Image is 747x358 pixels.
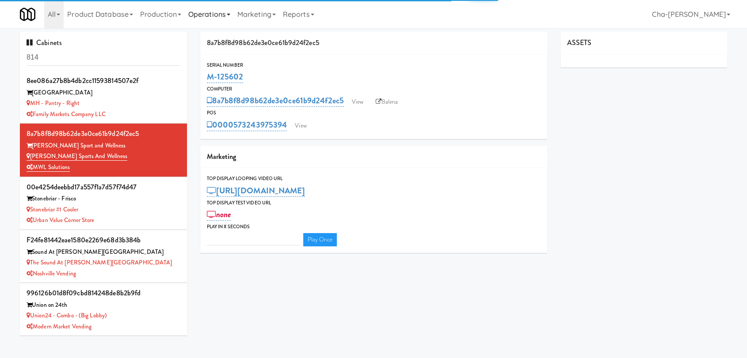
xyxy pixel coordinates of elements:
[27,322,91,331] a: Modern Market Vending
[20,71,187,124] li: 8ee086a27b8b4db2cc11593814507e2f[GEOGRAPHIC_DATA] MH - Pantry - RightFamily Markets Company LLC
[207,61,541,70] div: Serial Number
[207,151,236,162] span: Marketing
[207,208,231,221] a: none
[27,300,180,311] div: Union on 24th
[290,119,311,132] a: View
[27,49,180,66] input: Search cabinets
[27,234,180,247] div: f24fe81442eae1580e2269e68d3b384b
[371,95,402,109] a: Balena
[20,230,187,283] li: f24fe81442eae1580e2269e68d3b384bSound At [PERSON_NAME][GEOGRAPHIC_DATA] The Sound at [PERSON_NAME...
[20,177,187,230] li: 00e4254deebbd17a557f1a7d57f74d47Stonebriar - Frisco Stonebriar #1 CoolerUrban Value Corner Store
[347,95,368,109] a: View
[207,109,541,117] div: POS
[27,110,106,118] a: Family Markets Company LLC
[27,286,180,300] div: 996126b01d8f09cbd814248de8b2b9fd
[27,152,127,161] a: [PERSON_NAME] Sports and Wellness
[20,7,35,22] img: Micromart
[27,205,78,214] a: Stonebriar #1 Cooler
[200,32,547,54] div: 8a7b8f8d98b62de3e0ce61b9d24f2ec5
[207,185,305,197] a: [URL][DOMAIN_NAME]
[27,269,76,278] a: Noshville Vending
[27,193,180,204] div: Stonebriar - Frisco
[27,38,62,48] span: Cabinets
[27,311,107,320] a: Union24 - Combo - (Big Lobby)
[207,85,541,94] div: Computer
[303,233,337,246] a: Play Once
[27,258,172,267] a: The Sound at [PERSON_NAME][GEOGRAPHIC_DATA]
[27,74,180,87] div: 8ee086a27b8b4db2cc11593814507e2f
[207,119,287,131] a: 0000573243975394
[207,94,344,107] a: 8a7b8f8d98b62de3e0ce61b9d24f2ec5
[27,247,180,258] div: Sound At [PERSON_NAME][GEOGRAPHIC_DATA]
[27,127,180,140] div: 8a7b8f8d98b62de3e0ce61b9d24f2ec5
[207,174,541,183] div: Top Display Looping Video Url
[27,181,180,194] div: 00e4254deebbd17a557f1a7d57f74d47
[27,87,180,98] div: [GEOGRAPHIC_DATA]
[20,124,187,177] li: 8a7b8f8d98b62de3e0ce61b9d24f2ec5[PERSON_NAME] Sport and Wellness [PERSON_NAME] Sports and Wellnes...
[27,216,95,224] a: Urban Value Corner Store
[27,140,180,151] div: [PERSON_NAME] Sport and Wellness
[567,38,592,48] span: ASSETS
[207,199,541,207] div: Top Display Test Video Url
[27,99,80,107] a: MH - Pantry - Right
[27,163,70,172] a: MWL Solutions
[207,222,541,231] div: Play in X seconds
[20,283,187,335] li: 996126b01d8f09cbd814248de8b2b9fdUnion on 24th Union24 - Combo - (Big Lobby)Modern Market Vending
[207,71,244,83] a: M-125602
